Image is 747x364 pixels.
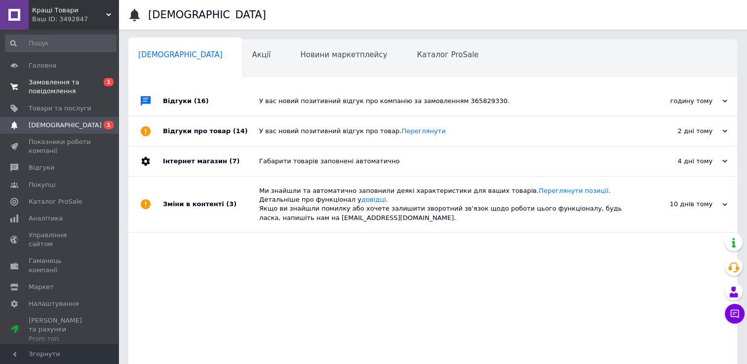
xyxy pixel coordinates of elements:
[29,61,56,70] span: Головна
[29,181,55,189] span: Покупці
[259,97,629,106] div: У вас новий позитивний відгук про компанію за замовленням 365829330.
[29,104,91,113] span: Товари та послуги
[32,15,118,24] div: Ваш ID: 3492847
[29,256,91,274] span: Гаманець компанії
[163,86,259,116] div: Відгуки
[29,121,102,130] span: [DEMOGRAPHIC_DATA]
[29,231,91,249] span: Управління сайтом
[104,78,114,86] span: 1
[29,197,82,206] span: Каталог ProSale
[29,334,91,343] div: Prom топ
[32,6,106,15] span: Кращі Товари
[148,9,266,21] h1: [DEMOGRAPHIC_DATA]
[163,177,259,232] div: Зміни в контенті
[361,196,386,203] a: довідці
[29,299,79,308] span: Налаштування
[401,127,445,135] a: Переглянути
[163,116,259,146] div: Відгуки про товар
[233,127,248,135] span: (14)
[29,283,54,291] span: Маркет
[29,78,91,96] span: Замовлення та повідомлення
[163,146,259,176] div: Інтернет магазин
[629,157,727,166] div: 4 дні тому
[29,163,54,172] span: Відгуки
[5,35,117,52] input: Пошук
[229,157,239,165] span: (7)
[725,304,745,324] button: Чат з покупцем
[138,50,223,59] span: [DEMOGRAPHIC_DATA]
[629,97,727,106] div: годину тому
[104,121,114,129] span: 1
[29,316,91,343] span: [PERSON_NAME] та рахунки
[300,50,387,59] span: Новини маркетплейсу
[259,127,629,136] div: У вас новий позитивний відгук про товар.
[417,50,478,59] span: Каталог ProSale
[29,138,91,155] span: Показники роботи компанії
[629,127,727,136] div: 2 дні тому
[259,157,629,166] div: Габарити товарів заповнені автоматично
[539,187,608,194] a: Переглянути позиції
[29,214,63,223] span: Аналітика
[226,200,236,208] span: (3)
[259,186,629,222] div: Ми знайшли та автоматично заповнили деякі характеристики для ваших товарів. . Детальніше про функ...
[629,200,727,209] div: 10 днів тому
[194,97,209,105] span: (16)
[252,50,271,59] span: Акції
